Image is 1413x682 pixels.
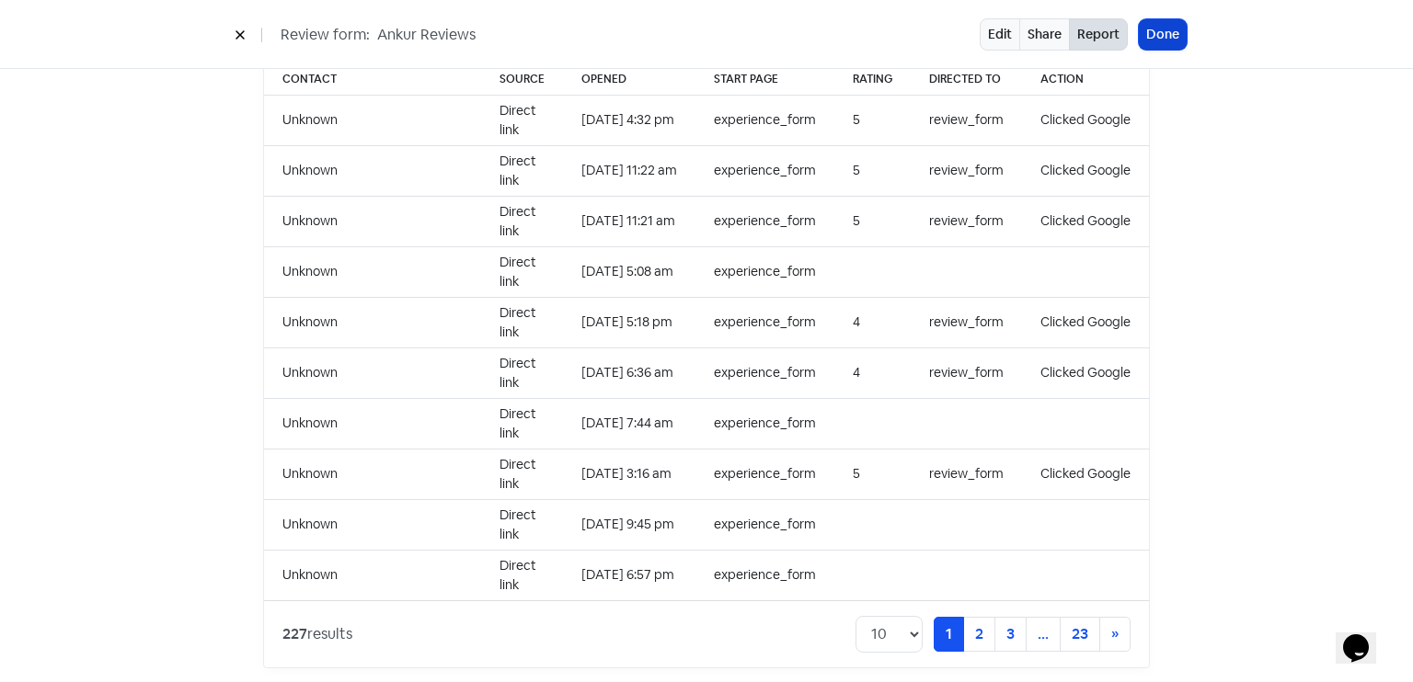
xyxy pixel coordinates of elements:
[695,449,834,499] td: experience_form
[1099,617,1131,652] a: Next
[481,550,563,600] td: Direct link
[963,617,995,652] a: 2
[695,499,834,550] td: experience_form
[481,95,563,145] td: Direct link
[834,449,911,499] td: 5
[563,145,695,196] td: [DATE] 11:22 am
[563,550,695,600] td: [DATE] 6:57 pm
[834,196,911,246] td: 5
[1022,95,1149,145] td: Clicked Google
[264,449,481,499] td: Unknown
[1022,449,1149,499] td: Clicked Google
[1060,617,1100,652] a: 23
[1019,18,1070,51] a: Share
[1026,617,1061,652] a: ...
[834,347,911,398] td: 4
[481,145,563,196] td: Direct link
[1139,19,1187,50] button: Done
[563,297,695,347] td: [DATE] 5:18 pm
[481,499,563,550] td: Direct link
[563,95,695,145] td: [DATE] 4:32 pm
[1111,624,1119,643] span: »
[563,63,695,96] th: Opened
[264,347,481,398] td: Unknown
[264,196,481,246] td: Unknown
[481,449,563,499] td: Direct link
[264,246,481,297] td: Unknown
[1022,63,1149,96] th: Action
[695,246,834,297] td: experience_form
[934,617,964,652] a: 1
[695,63,834,96] th: Start page
[264,95,481,145] td: Unknown
[264,398,481,449] td: Unknown
[563,196,695,246] td: [DATE] 11:21 am
[695,95,834,145] td: experience_form
[563,499,695,550] td: [DATE] 9:45 pm
[282,624,307,643] strong: 227
[834,63,911,96] th: Rating
[264,63,481,96] th: Contact
[695,145,834,196] td: experience_form
[911,196,1022,246] td: review_form
[695,297,834,347] td: experience_form
[911,145,1022,196] td: review_form
[481,246,563,297] td: Direct link
[563,347,695,398] td: [DATE] 6:36 am
[481,398,563,449] td: Direct link
[911,347,1022,398] td: review_form
[834,95,911,145] td: 5
[563,398,695,449] td: [DATE] 7:44 am
[1069,18,1128,51] button: Report
[563,246,695,297] td: [DATE] 5:08 am
[980,18,1020,51] a: Edit
[1022,196,1149,246] td: Clicked Google
[695,196,834,246] td: experience_form
[481,297,563,347] td: Direct link
[264,145,481,196] td: Unknown
[994,617,1027,652] a: 3
[911,95,1022,145] td: review_form
[695,550,834,600] td: experience_form
[481,347,563,398] td: Direct link
[1022,297,1149,347] td: Clicked Google
[281,24,370,46] span: Review form:
[481,63,563,96] th: Source
[1336,608,1395,664] iframe: chat widget
[834,297,911,347] td: 4
[563,449,695,499] td: [DATE] 3:16 am
[264,499,481,550] td: Unknown
[1022,347,1149,398] td: Clicked Google
[264,297,481,347] td: Unknown
[481,196,563,246] td: Direct link
[834,145,911,196] td: 5
[282,623,352,645] div: results
[695,347,834,398] td: experience_form
[911,63,1022,96] th: Directed to
[911,297,1022,347] td: review_form
[695,398,834,449] td: experience_form
[911,449,1022,499] td: review_form
[264,550,481,600] td: Unknown
[1022,145,1149,196] td: Clicked Google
